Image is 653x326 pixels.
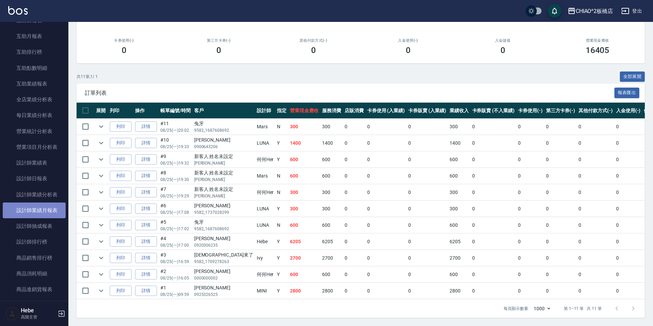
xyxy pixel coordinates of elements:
td: 0 [407,250,448,266]
td: 2700 [448,250,470,266]
td: 0 [516,119,544,135]
div: [PERSON_NAME] [194,284,253,291]
td: 0 [516,201,544,217]
td: 0 [544,184,577,200]
td: 600 [448,217,470,233]
td: 0 [577,283,614,299]
div: [PERSON_NAME] [194,235,253,242]
th: 店販消費 [343,103,365,119]
td: 0 [516,184,544,200]
td: 0 [614,234,642,250]
a: 營業統計分析表 [3,123,66,139]
p: 08/25 (一) 19:32 [160,160,191,166]
a: 商品消耗明細 [3,266,66,282]
td: 0 [577,168,614,184]
a: 互助業績報表 [3,76,66,92]
td: 0 [343,283,365,299]
button: 列印 [110,253,132,263]
td: 300 [448,201,470,217]
td: 1400 [320,135,343,151]
div: [PERSON_NAME] [194,202,253,209]
button: 列印 [110,121,132,132]
a: 詳情 [135,236,157,247]
a: 每日業績分析表 [3,107,66,123]
h5: Hebe [21,307,56,314]
td: 600 [448,266,470,283]
a: 互助排行榜 [3,44,66,60]
td: 0 [470,217,516,233]
p: 每頁顯示數量 [504,305,528,312]
td: N [275,184,288,200]
a: 設計師日報表 [3,171,66,186]
button: expand row [96,253,106,263]
th: 業績收入 [448,103,470,119]
p: [PERSON_NAME] [194,177,253,183]
th: 列印 [108,103,133,119]
td: 0 [365,283,407,299]
a: 詳情 [135,286,157,296]
th: 第三方卡券(-) [544,103,577,119]
td: 1400 [448,135,470,151]
td: 0 [365,135,407,151]
a: 詳情 [135,121,157,132]
td: 6205 [448,234,470,250]
td: 0 [365,119,407,135]
td: 0 [577,119,614,135]
a: 設計師抽成報表 [3,218,66,234]
a: 設計師業績月報表 [3,203,66,218]
p: 08/25 (一) 17:00 [160,242,191,248]
p: 9582_1737028299 [194,209,253,216]
td: 0 [544,152,577,168]
td: 300 [448,119,470,135]
td: 0 [407,234,448,250]
td: 0 [407,201,448,217]
button: expand row [96,171,106,181]
td: 0 [614,184,642,200]
button: expand row [96,204,106,214]
td: #8 [159,168,192,184]
td: 0 [614,217,642,233]
h2: 入金儲值 [464,38,542,43]
p: 0920306235 [194,242,253,248]
td: 0 [577,217,614,233]
td: 0 [365,266,407,283]
h2: 入金使用(-) [369,38,447,43]
p: 08/25 (一) 19:30 [160,177,191,183]
td: 0 [544,119,577,135]
td: 0 [516,135,544,151]
td: Y [275,152,288,168]
a: 商品庫存表 [3,297,66,313]
td: 0 [343,135,365,151]
p: 第 1–11 筆 共 11 筆 [564,305,602,312]
td: #10 [159,135,192,151]
a: 詳情 [135,204,157,214]
p: 08/25 (一) 16:59 [160,259,191,265]
button: 列印 [110,286,132,296]
button: expand row [96,121,106,132]
button: 列印 [110,138,132,148]
td: 0 [407,184,448,200]
td: #3 [159,250,192,266]
td: Hebe [255,234,276,250]
td: 0 [577,152,614,168]
td: MINI [255,283,276,299]
td: 0 [577,135,614,151]
td: 600 [320,217,343,233]
td: 何何Her [255,152,276,168]
h3: 0 [406,45,411,55]
td: 0 [470,152,516,168]
h3: 16405 [586,45,610,55]
p: 9582_1709278263 [194,259,253,265]
td: 300 [320,119,343,135]
td: 0 [470,168,516,184]
th: 客戶 [192,103,255,119]
td: 300 [448,184,470,200]
td: 0 [614,119,642,135]
td: 0 [407,266,448,283]
button: expand row [96,269,106,279]
td: 0 [365,184,407,200]
td: LUNA [255,217,276,233]
a: 報表匯出 [614,89,640,96]
td: 0 [365,217,407,233]
td: N [275,217,288,233]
